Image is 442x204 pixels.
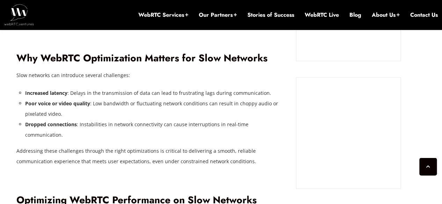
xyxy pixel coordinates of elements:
strong: Increased latency [25,89,67,96]
img: WebRTC.ventures [4,4,34,25]
strong: Dropped connections [25,121,77,127]
p: Addressing these challenges through the right optimizations is critical to delivering a smooth, r... [16,145,285,166]
a: WebRTC Live [305,11,339,19]
li: : Low bandwidth or fluctuating network conditions can result in choppy audio or pixelated video. [25,98,285,119]
p: Slow networks can introduce several challenges: [16,70,285,80]
iframe: Embedded CTA [303,84,393,181]
a: Stories of Success [247,11,294,19]
a: WebRTC Services [138,11,188,19]
a: Our Partners [199,11,237,19]
strong: Poor voice or video quality [25,100,90,106]
li: : Instabilities in network connectivity can cause interruptions in real-time communication. [25,119,285,140]
a: Blog [349,11,361,19]
a: Contact Us [410,11,438,19]
strong: Why WebRTC Optimization Matters for Slow Networks [16,51,268,65]
li: : Delays in the transmission of data can lead to frustrating lags during communication. [25,88,285,98]
a: About Us [372,11,400,19]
